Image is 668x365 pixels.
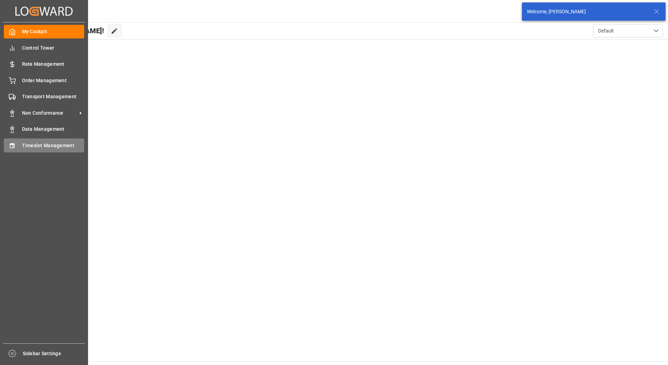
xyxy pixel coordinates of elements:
[22,93,85,100] span: Transport Management
[22,44,85,52] span: Control Tower
[23,350,85,357] span: Sidebar Settings
[22,126,85,133] span: Data Management
[4,122,84,136] a: Data Management
[22,142,85,149] span: Timeslot Management
[22,77,85,84] span: Order Management
[22,28,85,35] span: My Cockpit
[4,25,84,38] a: My Cockpit
[4,73,84,87] a: Order Management
[598,27,614,35] span: Default
[4,57,84,71] a: Rate Management
[22,60,85,68] span: Rate Management
[22,109,77,117] span: Non Conformance
[527,8,647,15] div: Welcome, [PERSON_NAME]
[593,24,663,37] button: open menu
[4,90,84,103] a: Transport Management
[4,138,84,152] a: Timeslot Management
[29,24,104,37] span: Hello [PERSON_NAME]!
